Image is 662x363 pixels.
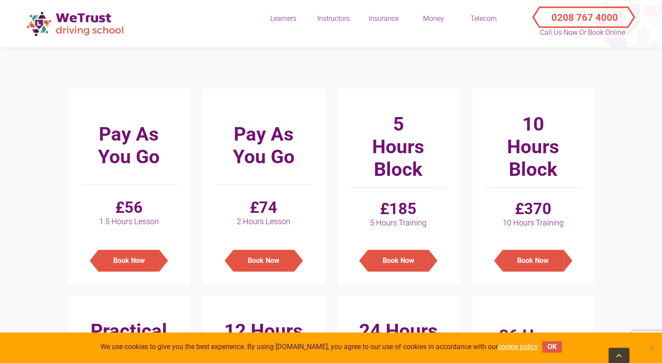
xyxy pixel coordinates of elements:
[101,342,538,352] span: We use cookies to give you the best experience. By using [DOMAIN_NAME], you agree to our use of c...
[362,14,405,24] div: Insurance
[351,113,446,181] h3: 5 Hours Block
[351,232,446,272] a: Book Now
[216,198,311,226] h4: £74
[412,14,455,24] div: Money
[498,343,538,351] a: cookie policy
[485,218,581,227] span: 10 Hours Training
[503,250,564,272] button: Book Now
[216,217,311,226] span: 2 Hours Lesson
[536,4,629,22] button: Call Us Now or Book Online
[542,341,562,353] button: OK
[525,4,640,22] a: Call Us Now or Book Online 0208 767 4000
[262,14,305,24] div: Learners
[485,232,581,272] a: Book Now
[485,113,581,181] h3: 10 Hours Block
[462,14,505,24] div: Telecom
[81,113,177,178] h3: Pay As You Go
[81,217,177,226] span: 1.5 Hours Lesson
[98,250,159,272] button: Book Now
[312,14,355,24] div: Instructors
[216,232,311,272] a: Book Now
[368,250,429,272] button: Book Now
[81,232,177,272] a: Book Now
[351,218,446,227] span: 5 Hours Training
[647,343,655,352] span: No
[351,200,446,227] h4: £185
[539,27,626,38] p: Call Us Now or Book Online
[233,250,294,272] button: Book Now
[485,200,581,227] h4: £370
[216,113,311,178] h3: Pay As You Go
[81,198,177,226] h4: £56
[22,7,131,40] img: wetrust-ds-logo.png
